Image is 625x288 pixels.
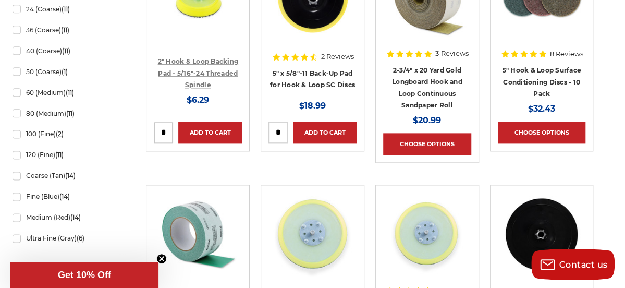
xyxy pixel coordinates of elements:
a: 40 (Coarse) [13,42,124,60]
span: (6) [77,234,84,242]
a: 2-3/4" x 20 Yard Gold Longboard Hook and Loop Continuous Sandpaper Roll [392,66,462,110]
a: 120 (Fine) [13,146,124,164]
a: 5" Hook & Loop Surface Conditioning Discs - 10 Pack [502,66,581,98]
a: Ultra Fine (Gray) [13,229,124,247]
span: (11) [66,89,74,97]
span: $32.43 [528,104,555,114]
a: Add to Cart [178,122,242,143]
span: $20.99 [413,115,441,125]
a: Choose Options [383,133,471,155]
a: 2" Hook & Loop Backing Pad - 5/16"-24 Threaded Spindle [158,57,239,89]
div: Get 10% OffClose teaser [10,262,158,288]
span: (11) [61,26,69,34]
a: 7" x 5/8"-11 Back-Up Pad for Hook & Loop SC Discs [498,193,586,281]
span: (1) [62,68,68,76]
a: Fine (Blue) [13,187,124,206]
span: (11) [66,110,75,117]
span: (2) [56,130,64,138]
a: Coarse (Tan) [13,166,124,185]
button: Contact us [531,249,615,280]
a: 50 (Coarse) [13,63,124,81]
span: (14) [70,213,81,221]
span: 8 Reviews [550,51,583,57]
img: 6” DA Orbital Sander Backing Pad for Hook and Loop Discs [271,193,354,276]
span: 2 Reviews [321,53,354,60]
img: Green Film Longboard Sandpaper Roll ideal for automotive sanding and bodywork preparation. [156,193,240,276]
span: (11) [62,47,70,55]
span: $18.99 [299,101,326,111]
img: 7" x 5/8"-11 Back-Up Pad for Hook & Loop SC Discs [500,193,583,276]
a: 80 (Medium) [13,104,124,123]
img: 5” DA Orbital Sander Backing Pad for Hook and Loop Discs [385,193,469,276]
span: (11) [55,151,64,159]
button: Close teaser [156,254,167,264]
a: Medium (Red) [13,208,124,226]
a: Choose Options [498,122,586,143]
span: (11) [62,5,70,13]
span: 3 Reviews [435,50,468,57]
a: 5” DA Orbital Sander Backing Pad for Hook and Loop Discs [383,193,471,281]
a: 60 (Medium) [13,83,124,102]
a: 6” DA Orbital Sander Backing Pad for Hook and Loop Discs [268,193,357,281]
span: $6.29 [187,95,209,105]
span: Contact us [559,260,608,270]
a: 36 (Coarse) [13,21,124,39]
span: Get 10% Off [58,270,111,280]
span: (14) [59,193,70,200]
a: 5" x 5/8"-11 Back-Up Pad for Hook & Loop SC Discs [270,69,355,89]
span: (14) [65,172,76,179]
a: Green Film Longboard Sandpaper Roll ideal for automotive sanding and bodywork preparation. [154,193,242,281]
a: Add to Cart [293,122,357,143]
a: 100 (Fine) [13,125,124,143]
